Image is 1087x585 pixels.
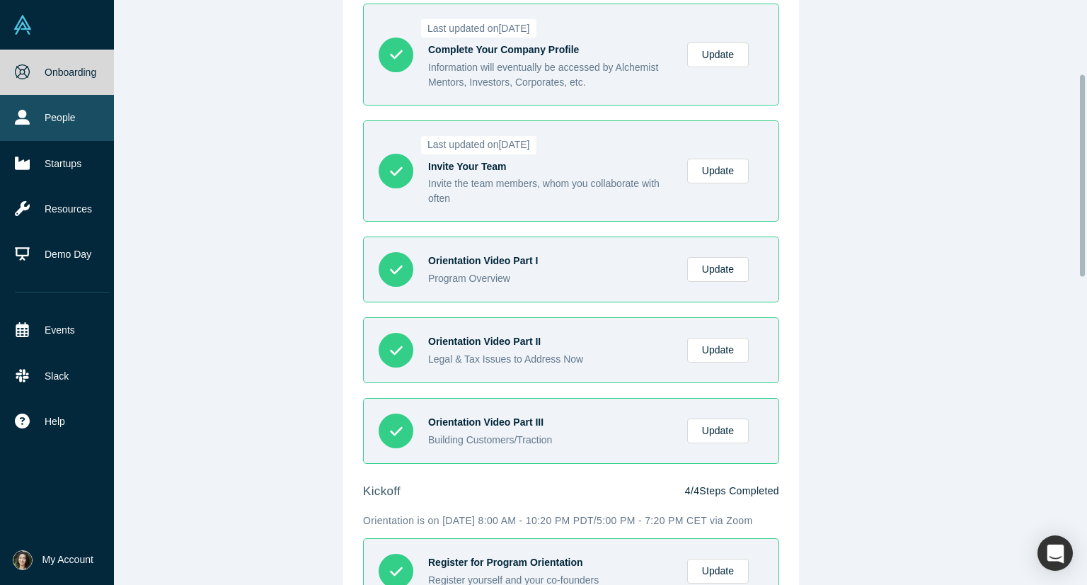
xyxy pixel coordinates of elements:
div: Register for Program Orientation [428,555,672,570]
a: Update [687,419,749,443]
div: Information will eventually be accessed by Alchemist Mentors, Investors, Corporates, etc. [428,60,672,90]
div: Program Overview [428,271,672,286]
p: 4 / 4 Steps Completed [685,484,779,499]
div: Orientation Video Part II [428,334,672,349]
img: Yuri Hamamura's Account [13,550,33,570]
button: My Account [13,550,93,570]
div: Complete Your Company Profile [428,42,672,57]
span: Last updated on [DATE] [421,19,536,38]
span: Last updated on [DATE] [421,136,536,154]
span: My Account [42,552,93,567]
div: Legal & Tax Issues to Address Now [428,352,672,367]
a: Update [687,42,749,67]
div: Orientation Video Part III [428,415,672,430]
img: Alchemist Vault Logo [13,15,33,35]
a: Update [687,159,749,183]
a: Update [687,257,749,282]
span: Orientation is on ​​[DATE] 8:00 AM - 10:20 PM PDT/5:00 PM - 7:20 PM CET via Zoom [363,515,752,526]
div: Orientation Video Part I [428,254,672,268]
div: Invite the team members, whom you collaborate with often [428,176,672,206]
div: Building Customers/Traction [428,433,672,448]
strong: kickoff [363,484,401,498]
div: Invite Your Team [428,159,672,174]
a: Update [687,559,749,584]
span: Help [45,414,65,429]
a: Update [687,338,749,363]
